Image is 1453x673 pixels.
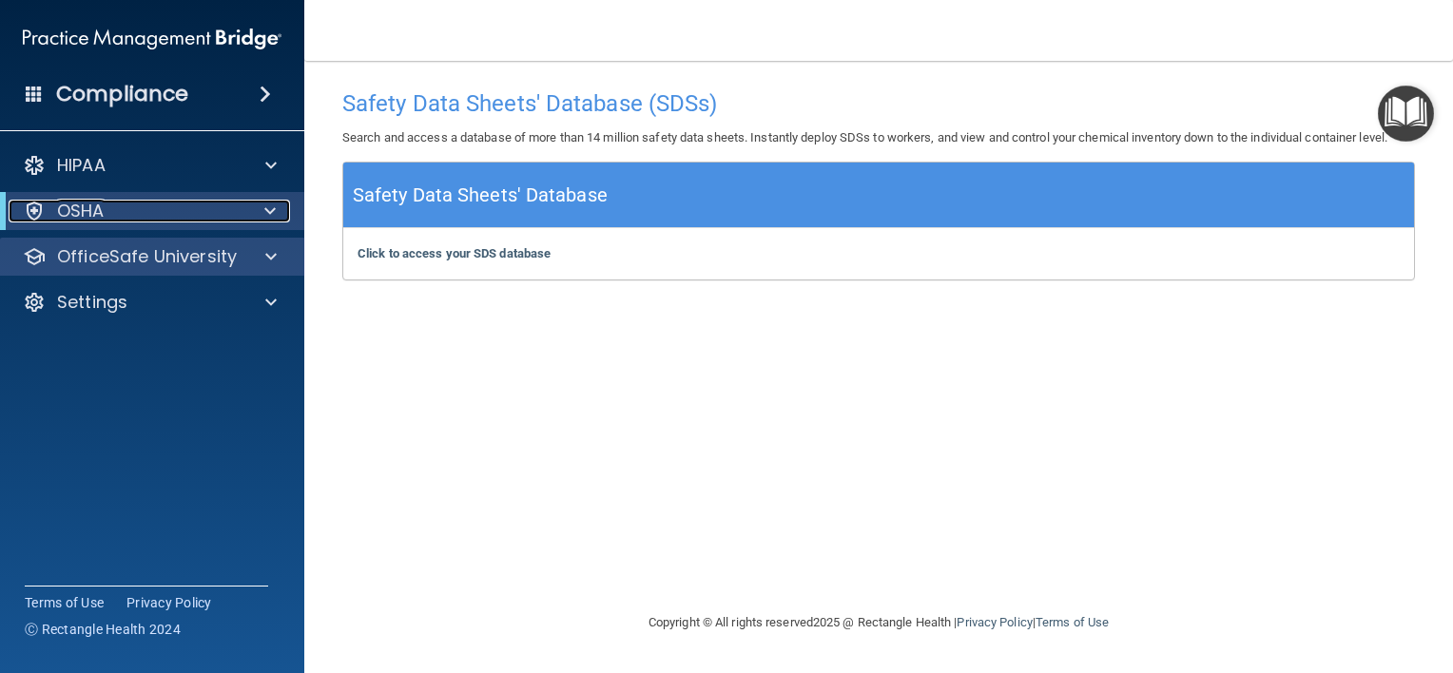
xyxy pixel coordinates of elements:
a: OfficeSafe University [23,245,277,268]
a: Terms of Use [1036,615,1109,629]
a: Terms of Use [25,593,104,612]
a: Click to access your SDS database [358,246,551,260]
a: HIPAA [23,154,277,177]
span: Ⓒ Rectangle Health 2024 [25,620,181,639]
p: OSHA [57,200,105,222]
h5: Safety Data Sheets' Database [353,179,608,212]
img: PMB logo [23,20,281,58]
button: Open Resource Center [1378,86,1434,142]
iframe: Drift Widget Chat Controller [1125,569,1430,644]
a: Settings [23,291,277,314]
h4: Safety Data Sheets' Database (SDSs) [342,91,1415,116]
div: Copyright © All rights reserved 2025 @ Rectangle Health | | [532,592,1226,653]
a: Privacy Policy [126,593,212,612]
p: OfficeSafe University [57,245,237,268]
p: Search and access a database of more than 14 million safety data sheets. Instantly deploy SDSs to... [342,126,1415,149]
p: HIPAA [57,154,106,177]
h4: Compliance [56,81,188,107]
a: OSHA [23,200,276,222]
p: Settings [57,291,127,314]
a: Privacy Policy [957,615,1032,629]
